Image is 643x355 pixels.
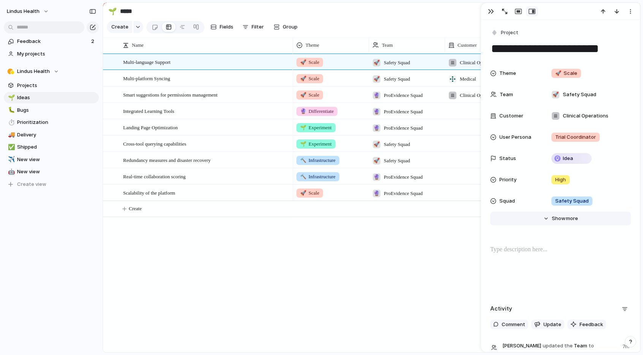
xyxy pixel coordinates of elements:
[8,168,13,176] div: 🤖
[306,41,319,49] span: Theme
[384,108,423,116] span: ProEvidence Squad
[373,59,380,67] div: 🚀
[270,21,301,33] button: Group
[555,70,561,76] span: 🚀
[501,29,518,36] span: Project
[543,342,573,350] span: updated the
[300,75,319,82] span: Scale
[300,108,334,115] span: Differentiate
[373,173,380,181] div: 🔮
[580,321,603,328] span: Feedback
[17,119,96,126] span: Prioritization
[300,140,332,148] span: Experiment
[8,106,13,114] div: 🐛
[566,215,578,222] span: more
[622,341,631,350] span: 7m
[4,92,99,103] div: 🌱Ideas
[458,41,477,49] span: Customer
[17,82,96,89] span: Projects
[460,92,498,99] span: Clinical Operations
[373,108,380,116] div: 🔮
[300,125,306,130] span: 🌱
[3,5,53,17] button: Lindus Health
[123,139,186,148] span: Cross-tool querying capabilities
[373,190,380,197] div: 🔮
[4,66,99,77] button: Lindus Health
[499,70,516,77] span: Theme
[4,166,99,177] a: 🤖New view
[300,173,336,181] span: Infrastructure
[300,108,306,114] span: 🔮
[552,91,559,98] div: 🚀
[555,70,577,77] span: Scale
[106,5,119,17] button: 🌱
[300,174,306,179] span: 🔨
[207,21,236,33] button: Fields
[499,112,523,120] span: Customer
[8,155,13,164] div: ✈️
[129,205,142,212] span: Create
[17,131,96,139] span: Delivery
[460,59,498,67] span: Clinical Operations
[4,105,99,116] div: 🐛Bugs
[123,188,175,197] span: Scalability of the platform
[91,38,96,45] span: 2
[300,92,306,98] span: 🚀
[8,143,13,152] div: ✅
[123,106,174,115] span: Integrated Learning Tools
[17,94,96,101] span: Ideas
[384,75,410,83] span: Safety Squad
[7,119,14,126] button: ⏱️
[4,36,99,47] a: Feedback2
[589,342,594,350] span: to
[283,23,298,31] span: Group
[499,133,531,141] span: User Persona
[7,8,40,15] span: Lindus Health
[499,197,515,205] span: Squad
[300,189,319,197] span: Scale
[300,59,319,66] span: Scale
[4,80,99,91] a: Projects
[7,106,14,114] button: 🐛
[502,321,525,328] span: Comment
[490,212,631,225] button: Showmore
[563,155,573,162] span: Idea
[7,131,14,139] button: 🚚
[8,94,13,102] div: 🌱
[17,50,96,58] span: My projects
[373,124,380,132] div: 🔮
[17,168,96,176] span: New view
[563,91,596,98] span: Safety Squad
[300,76,306,81] span: 🚀
[300,190,306,196] span: 🚀
[384,59,410,67] span: Safety Squad
[17,143,96,151] span: Shipped
[8,118,13,127] div: ⏱️
[502,342,541,350] span: [PERSON_NAME]
[4,154,99,165] a: ✈️New view
[300,59,306,65] span: 🚀
[7,156,14,163] button: ✈️
[300,141,306,147] span: 🌱
[17,38,89,45] span: Feedback
[123,155,211,164] span: Redundancy measures and disaster recovery
[499,176,516,184] span: Priority
[490,320,528,330] button: Comment
[500,91,513,98] span: Team
[239,21,267,33] button: Filter
[555,197,589,205] span: Safety Squad
[567,320,606,330] button: Feedback
[123,57,171,66] span: Multi-language Support
[382,41,393,49] span: Team
[384,92,423,99] span: ProEvidence Squad
[373,92,380,99] div: 🔮
[4,141,99,153] a: ✅Shipped
[373,157,380,165] div: 🚀
[123,123,178,132] span: Landing Page Optimization
[4,129,99,141] a: 🚚Delivery
[4,48,99,60] a: My projects
[8,130,13,139] div: 🚚
[17,156,96,163] span: New view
